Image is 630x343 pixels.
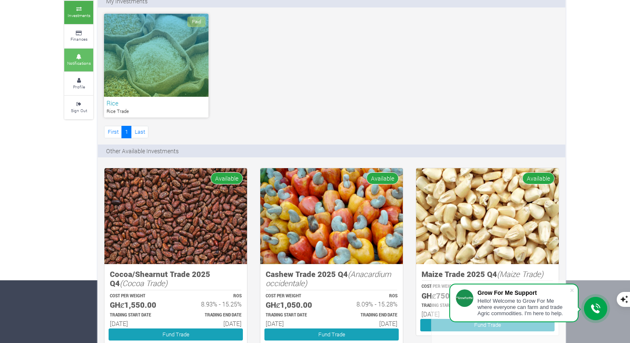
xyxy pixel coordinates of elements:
[260,168,403,264] img: growforme image
[121,126,131,138] a: 1
[522,172,555,184] span: Available
[107,108,206,115] p: Rice Trade
[266,312,324,318] p: Estimated Trading Start Date
[422,303,480,309] p: Estimated Trading Start Date
[68,12,90,18] small: Investments
[110,269,242,288] h5: Cocoa/Shearnut Trade 2025 Q4
[64,49,93,71] a: Notifications
[477,298,569,316] div: Hello! Welcome to Grow For Me where everyone can farm and trade Agric commodities. I'm here to help.
[477,289,569,296] div: Grow For Me Support
[110,312,168,318] p: Estimated Trading Start Date
[416,168,559,264] img: growforme image
[266,320,324,327] h6: [DATE]
[71,108,87,113] small: Sign Out
[422,291,480,301] h5: GHȼ750.00
[422,310,480,318] h6: [DATE]
[183,320,242,327] h6: [DATE]
[107,99,206,107] h6: Rice
[73,84,85,90] small: Profile
[64,72,93,95] a: Profile
[110,320,168,327] h6: [DATE]
[104,168,247,264] img: growforme image
[264,328,399,341] a: Fund Trade
[64,96,93,119] a: Sign Out
[366,172,399,184] span: Available
[110,293,168,299] p: COST PER WEIGHT
[104,14,208,118] a: Paid Rice Rice Trade
[420,319,555,331] a: Fund Trade
[339,320,397,327] h6: [DATE]
[339,293,397,299] p: ROS
[110,300,168,310] h5: GHȼ1,550.00
[422,269,553,279] h5: Maize Trade 2025 Q4
[67,60,91,66] small: Notifications
[497,269,543,279] i: (Maize Trade)
[106,147,179,155] p: Other Available Investments
[266,300,324,310] h5: GHȼ1,050.00
[211,172,243,184] span: Available
[120,278,167,288] i: (Cocoa Trade)
[187,17,206,27] span: Paid
[64,1,93,24] a: Investments
[339,312,397,318] p: Estimated Trading End Date
[266,269,391,289] i: (Anacardium occidentale)
[70,36,87,42] small: Finances
[183,312,242,318] p: Estimated Trading End Date
[104,126,122,138] a: First
[109,328,243,341] a: Fund Trade
[183,300,242,308] h6: 8.93% - 15.25%
[339,300,397,308] h6: 8.09% - 15.28%
[64,25,93,48] a: Finances
[131,126,148,138] a: Last
[266,293,324,299] p: COST PER WEIGHT
[104,126,148,138] nav: Page Navigation
[266,269,397,288] h5: Cashew Trade 2025 Q4
[183,293,242,299] p: ROS
[422,284,480,290] p: COST PER WEIGHT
